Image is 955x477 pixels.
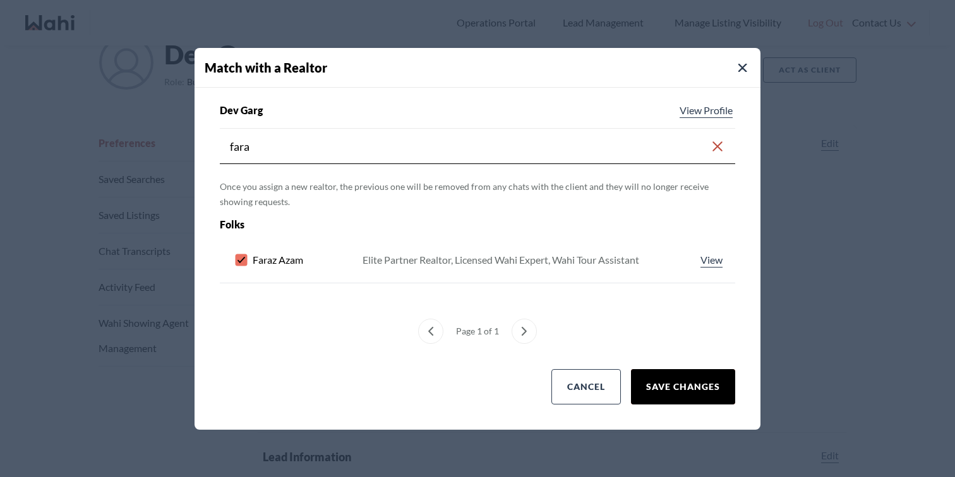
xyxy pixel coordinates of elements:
h4: Match with a Realtor [205,58,760,77]
span: Dev Garg [220,103,263,118]
button: previous page [418,319,443,344]
button: Close Modal [735,61,750,76]
div: Page 1 of 1 [451,319,504,344]
a: View profile [677,103,735,118]
div: Folks [220,217,632,232]
nav: Match with an agent menu pagination [220,319,735,344]
p: Once you assign a new realtor, the previous one will be removed from any chats with the client an... [220,179,735,209]
button: next page [512,319,537,344]
input: Search input [230,135,710,158]
button: Clear search [710,135,725,158]
a: View profile [698,252,725,268]
button: Cancel [551,369,621,404]
div: Elite Partner Realtor, Licensed Wahi Expert, Wahi Tour Assistant [363,252,639,268]
span: Faraz Azam [253,252,303,268]
button: Save Changes [631,369,735,404]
